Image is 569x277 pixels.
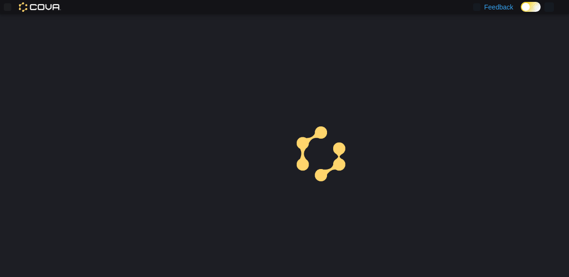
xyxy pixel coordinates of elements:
img: Cova [19,2,61,12]
input: Dark Mode [521,2,541,12]
span: Feedback [484,2,513,12]
img: cova-loader [284,119,355,190]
